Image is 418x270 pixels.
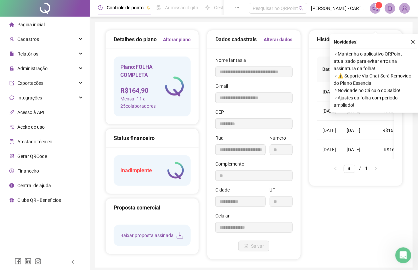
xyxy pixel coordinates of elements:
[387,5,393,11] span: bell
[317,140,342,159] td: [DATE]
[270,134,291,142] label: Número
[371,165,381,173] li: Próxima página
[270,186,280,194] label: UF
[9,81,14,85] span: export
[378,3,380,8] span: 1
[165,5,199,10] span: Admissão digital
[400,3,410,13] img: 25006
[299,6,304,11] span: search
[9,125,14,129] span: audit
[120,167,152,175] h5: Inadimplente
[395,247,411,263] iframe: Intercom live chat
[359,166,361,171] span: /
[330,165,341,173] button: left
[317,101,342,121] td: [DATE]
[17,95,42,100] span: Integrações
[215,57,250,64] label: Nome fantasia
[317,82,342,101] td: [DATE]
[146,6,150,10] span: pushpin
[71,260,75,264] span: left
[374,167,378,171] span: right
[334,87,417,94] span: ⚬ Novidade no Cálculo do Saldo!
[214,5,248,10] span: Gestão de férias
[344,165,368,173] li: 1/1
[17,168,39,174] span: Financeiro
[120,63,165,79] h5: Plano: FOLHA COMPLETA
[9,110,14,115] span: api
[9,22,14,27] span: home
[35,258,41,265] span: instagram
[9,183,14,188] span: info-circle
[235,5,240,10] span: ellipsis
[17,139,52,144] span: Atestado técnico
[107,5,144,10] span: Controle de ponto
[334,72,417,87] span: ⚬ ⚠️ Suporte Via Chat Será Removido do Plano Essencial
[9,154,14,159] span: qrcode
[17,183,51,188] span: Central de ajuda
[114,203,191,212] div: Proposta comercial
[25,258,31,265] span: linkedin
[376,2,382,9] sup: 1
[17,37,39,42] span: Cadastros
[17,66,48,71] span: Administração
[334,167,338,171] span: left
[342,140,377,159] td: [DATE]
[377,140,408,159] td: R$164,9
[9,95,14,100] span: sync
[98,5,103,10] span: clock-circle
[317,35,394,44] div: Histórico de cobranças
[205,5,210,10] span: sun
[238,241,269,251] button: Salvar
[215,108,228,116] label: CEP
[167,162,184,179] img: logo-atual-colorida-simples.ef1a4d5a9bda94f4ab63.png
[215,134,228,142] label: Rua
[9,169,14,173] span: dollar
[317,121,342,140] td: [DATE]
[17,110,44,115] span: Acesso à API
[120,232,174,239] span: Baixar proposta assinada
[215,212,234,219] label: Celular
[334,50,417,72] span: ⚬ Mantenha o aplicativo QRPoint atualizado para evitar erros na assinatura da folha!
[264,36,293,43] a: Alterar dados
[334,38,358,46] span: Novidades !
[311,5,366,12] span: [PERSON_NAME] - CARTÓRIO DO 6º OFÍCIO DE JUSTIÇA
[17,124,45,130] span: Aceite de uso
[17,22,45,27] span: Página inicial
[9,37,14,42] span: user-add
[330,165,341,173] li: Página anterior
[215,160,249,168] label: Complemento
[215,186,234,194] label: Cidade
[176,231,184,239] span: download
[342,121,377,140] td: [DATE]
[120,95,165,110] span: Mensal - 11 a 25 colaboradores
[317,57,342,82] th: Data
[163,36,191,43] a: Alterar plano
[15,258,21,265] span: facebook
[9,52,14,56] span: file
[165,76,184,96] img: logo-atual-colorida-simples.ef1a4d5a9bda94f4ab63.png
[334,94,417,109] span: ⚬ Ajustes da folha com período ampliado!
[215,36,257,44] h5: Dados cadastrais
[17,51,38,57] span: Relatórios
[156,5,161,10] span: file-done
[371,165,381,173] button: right
[215,82,232,90] label: E-mail
[9,66,14,71] span: lock
[9,198,14,202] span: gift
[17,154,47,159] span: Gerar QRCode
[411,40,415,44] span: close
[17,80,43,86] span: Exportações
[120,86,165,95] h4: R$ 164,90
[9,139,14,144] span: solution
[114,134,191,142] div: Status financeiro
[377,121,408,140] td: R$168,24
[17,198,61,203] span: Clube QR - Beneficios
[372,5,378,11] span: notification
[114,36,157,44] h5: Detalhes do plano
